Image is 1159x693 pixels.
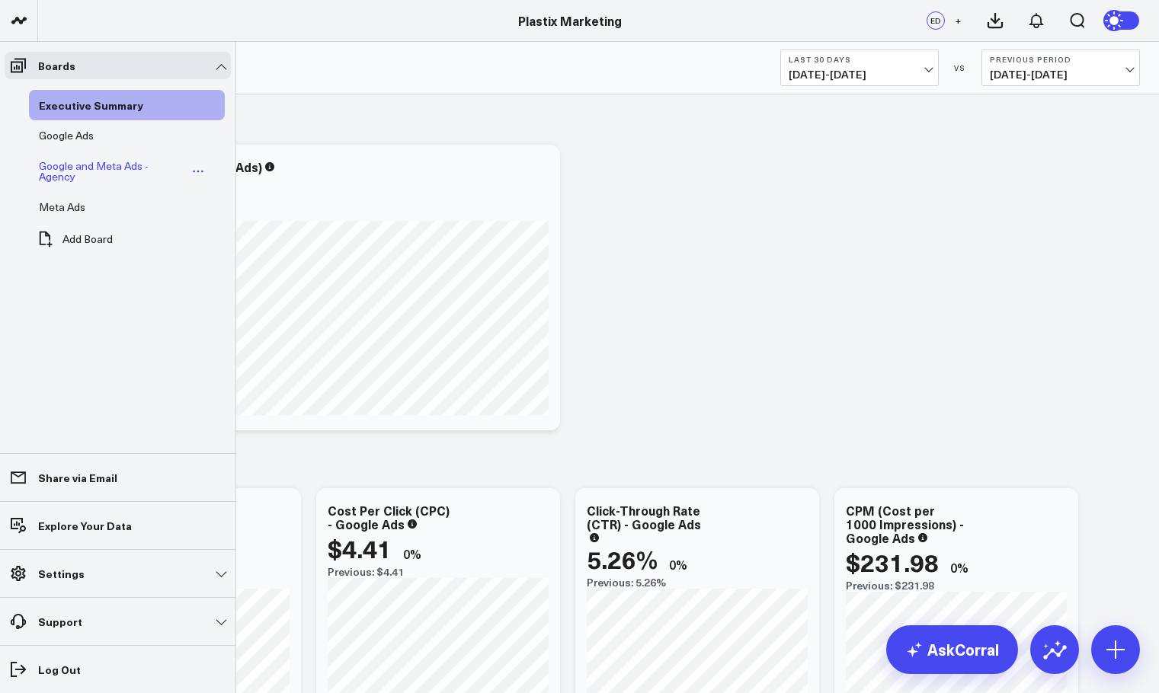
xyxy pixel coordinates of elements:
a: Google AdsOpen board menu [29,120,126,151]
div: 0% [669,556,687,573]
a: Log Out [5,656,231,683]
a: AskCorral [886,625,1018,674]
div: 0% [950,559,969,576]
b: Previous Period [990,55,1132,64]
b: Last 30 Days [789,55,930,64]
p: Share via Email [38,471,117,484]
span: [DATE] - [DATE] [990,69,1132,81]
div: $231.98 [846,548,939,576]
a: Google and Meta Ads - AgencyOpen board menu [29,151,216,192]
div: Previous: $4.41 [328,566,549,578]
div: Click-Through Rate (CTR) - Google Ads [587,502,701,532]
p: Log Out [38,663,81,675]
button: Last 30 Days[DATE]-[DATE] [780,49,939,86]
p: Support [38,615,82,628]
div: CPM (Cost per 1000 Impressions) - Google Ads [846,502,964,546]
div: ED [927,11,945,30]
p: Boards [38,59,75,72]
div: Previous: 5.26% [587,576,808,589]
div: $4.41 [328,535,392,562]
button: + [949,11,967,30]
a: Plastix Marketing [518,12,622,29]
div: Meta Ads [35,198,89,216]
p: Explore Your Data [38,519,132,532]
span: + [955,15,962,26]
a: Meta AdsOpen board menu [29,192,118,222]
button: Open board menu [187,165,210,177]
div: 0% [403,545,421,562]
a: Executive SummaryOpen board menu [29,90,176,120]
span: [DATE] - [DATE] [789,69,930,81]
div: Executive Summary [35,96,147,114]
span: Add Board [62,233,113,245]
button: Add Board [29,222,120,256]
div: Previous: 16.21K [69,209,549,221]
div: Google Ads [35,126,98,145]
div: 5.26% [587,545,658,573]
p: Settings [38,567,85,580]
div: Previous: $231.98 [846,580,1067,592]
div: Cost Per Click (CPC) - Google Ads [328,502,450,532]
button: Previous Period[DATE]-[DATE] [981,49,1140,86]
div: VS [946,63,974,72]
div: Google and Meta Ads - Agency [35,157,187,186]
